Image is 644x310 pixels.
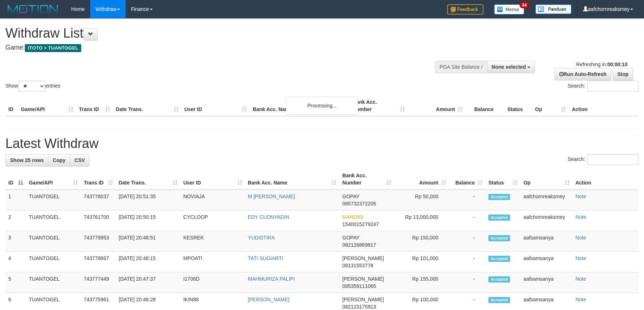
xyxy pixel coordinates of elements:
[342,297,384,302] span: [PERSON_NAME]
[26,211,81,231] td: TUANTOGEL
[342,221,379,227] span: Copy 1540015279247 to clipboard
[180,190,245,211] td: NOVIAJA
[53,157,65,163] span: Copy
[48,154,70,166] a: Copy
[394,169,449,190] th: Amount: activate to sort column ascending
[25,44,81,52] span: ITOTO > TUANTOGEL
[286,97,358,115] div: Processing...
[575,297,586,302] a: Note
[5,231,26,252] td: 3
[569,95,639,116] th: Action
[248,194,295,199] a: M [PERSON_NAME]
[575,276,586,282] a: Note
[575,194,586,199] a: Note
[18,95,76,116] th: Game/API
[26,272,81,293] td: TUANTOGEL
[248,255,283,261] a: TATI SUGIARTI
[5,44,422,51] h4: Game:
[180,231,245,252] td: KESREK
[76,95,113,116] th: Trans ID
[521,231,573,252] td: aafsamsanya
[342,263,373,268] span: Copy 08131553778 to clipboard
[182,95,250,116] th: User ID
[5,190,26,211] td: 1
[342,201,376,207] span: Copy 085732372205 to clipboard
[449,211,486,231] td: -
[488,297,510,303] span: Accepted
[521,190,573,211] td: aafchornreaksmey
[81,169,116,190] th: Trans ID: activate to sort column ascending
[486,169,521,190] th: Status: activate to sort column ascending
[576,61,627,67] span: Refreshing in:
[5,26,422,41] h1: Withdraw List
[116,252,180,272] td: [DATE] 20:48:15
[5,4,60,14] img: MOTION_logo.png
[342,214,364,220] span: MANDIRI
[10,157,44,163] span: Show 25 rows
[342,235,359,241] span: GOPAY
[554,68,611,80] a: Run Auto-Refresh
[394,252,449,272] td: Rp 101,000
[5,95,18,116] th: ID
[447,4,483,14] img: Feedback.jpg
[350,95,408,116] th: Bank Acc. Number
[408,95,466,116] th: Amount
[180,169,245,190] th: User ID: activate to sort column ascending
[532,95,569,116] th: Op
[339,169,394,190] th: Bank Acc. Number: activate to sort column ascending
[113,95,182,116] th: Date Trans.
[487,61,535,73] button: None selected
[342,276,384,282] span: [PERSON_NAME]
[5,154,48,166] a: Show 25 rows
[575,214,586,220] a: Note
[248,214,290,220] a: EDY CUDNYADIN
[250,95,350,116] th: Bank Acc. Name
[568,154,639,165] label: Search:
[449,169,486,190] th: Balance: activate to sort column ascending
[466,95,504,116] th: Balance
[504,95,532,116] th: Status
[521,272,573,293] td: aafsamsanya
[116,231,180,252] td: [DATE] 20:48:51
[342,304,376,310] span: Copy 082115175913 to clipboard
[116,169,180,190] th: Date Trans.: activate to sort column ascending
[587,154,639,165] input: Search:
[488,194,510,200] span: Accepted
[394,211,449,231] td: Rp 13,000,000
[81,272,116,293] td: 743777449
[394,272,449,293] td: Rp 155,000
[342,194,359,199] span: GOPAY
[248,297,290,302] a: [PERSON_NAME]
[435,61,487,73] div: PGA Site Balance /
[81,190,116,211] td: 743778037
[449,252,486,272] td: -
[5,81,60,92] label: Show entries
[5,211,26,231] td: 2
[81,211,116,231] td: 743761700
[521,169,573,190] th: Op: activate to sort column ascending
[573,169,639,190] th: Action
[5,136,639,151] h1: Latest Withdraw
[492,64,526,70] span: None selected
[521,252,573,272] td: aafsamsanya
[5,252,26,272] td: 4
[5,272,26,293] td: 5
[521,211,573,231] td: aafchornreaksmey
[342,242,376,248] span: Copy 082126869817 to clipboard
[449,272,486,293] td: -
[488,276,510,283] span: Accepted
[613,68,633,80] a: Stop
[26,190,81,211] td: TUANTOGEL
[342,255,384,261] span: [PERSON_NAME]
[575,255,586,261] a: Note
[116,190,180,211] td: [DATE] 20:51:35
[70,154,90,166] a: CSV
[81,231,116,252] td: 743779953
[245,169,340,190] th: Bank Acc. Name: activate to sort column ascending
[394,231,449,252] td: Rp 150,000
[116,211,180,231] td: [DATE] 20:50:15
[587,81,639,92] input: Search:
[394,190,449,211] td: Rp 50,000
[488,256,510,262] span: Accepted
[535,4,571,14] img: panduan.png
